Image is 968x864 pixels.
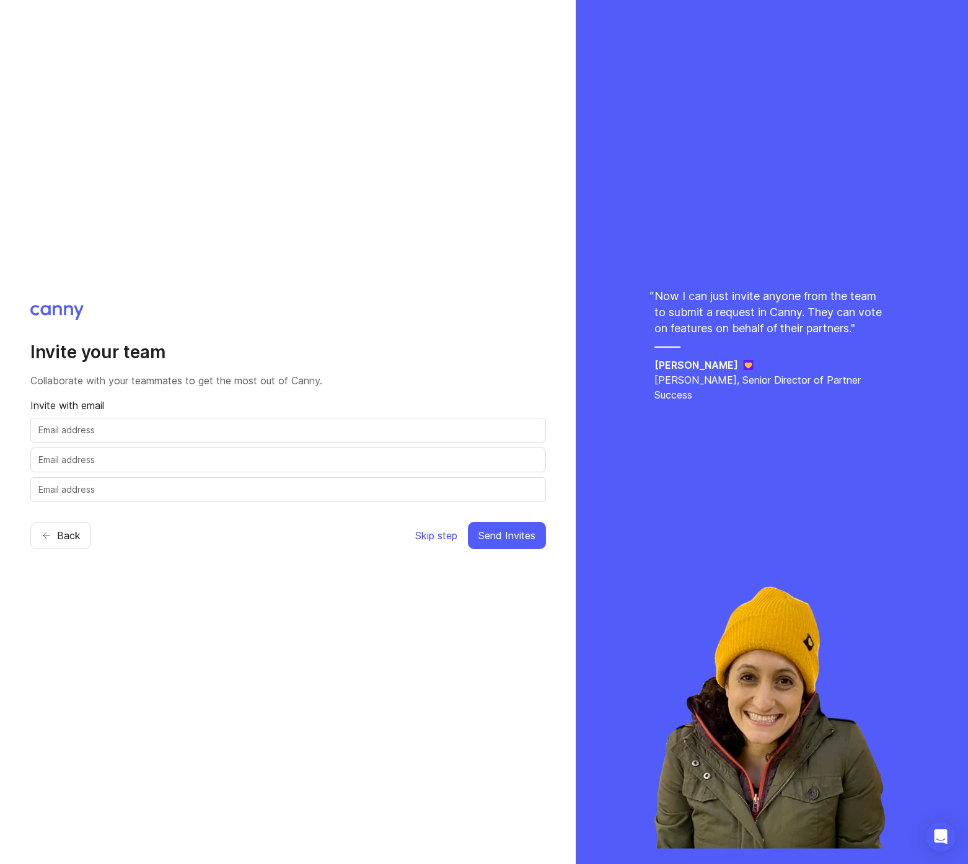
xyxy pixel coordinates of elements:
[646,576,899,849] img: rachel-ec36006e32d921eccbc7237da87631ad.webp
[30,373,546,388] p: Collaborate with your teammates to get the most out of Canny.
[30,522,91,549] button: Back
[654,288,890,337] p: Now I can just invite anyone from the team to submit a request in Canny. They can vote on feature...
[38,423,538,437] input: Email address
[926,822,956,852] div: Open Intercom Messenger
[743,360,754,370] img: Jane logo
[30,398,546,413] p: Invite with email
[57,528,81,543] span: Back
[38,453,538,467] input: Email address
[415,528,457,543] span: Skip step
[415,522,458,549] button: Skip step
[654,372,890,402] p: [PERSON_NAME], Senior Director of Partner Success
[30,305,84,320] img: Canny logo
[478,528,535,543] span: Send Invites
[654,358,738,372] h5: [PERSON_NAME]
[30,341,546,363] h2: Invite your team
[468,522,546,549] button: Send Invites
[38,483,538,496] input: Email address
